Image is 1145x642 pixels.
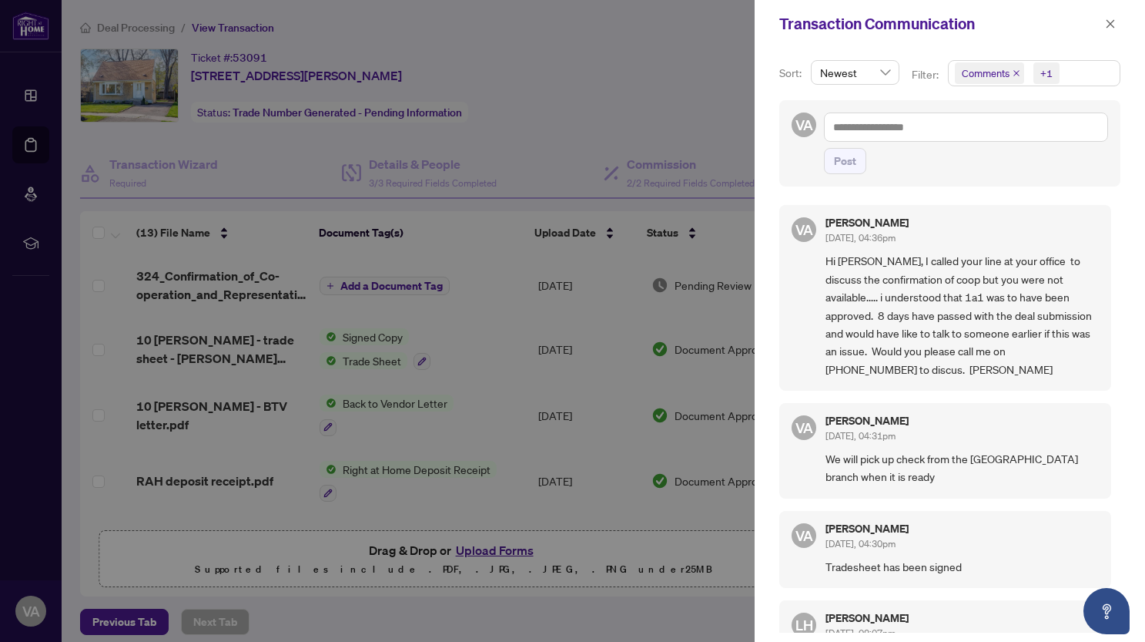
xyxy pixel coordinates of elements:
[795,219,813,240] span: VA
[825,415,909,426] h5: [PERSON_NAME]
[912,66,941,83] p: Filter:
[825,217,909,228] h5: [PERSON_NAME]
[825,232,896,244] span: [DATE], 04:36pm
[825,523,909,534] h5: [PERSON_NAME]
[824,148,866,174] button: Post
[795,417,813,439] span: VA
[795,614,813,636] span: LH
[795,525,813,546] span: VA
[825,558,1099,576] span: Tradesheet has been signed
[1105,18,1116,29] span: close
[820,61,890,84] span: Newest
[1013,69,1020,77] span: close
[825,450,1099,486] span: We will pick up check from the [GEOGRAPHIC_DATA] branch when it is ready
[825,252,1099,378] span: Hi [PERSON_NAME], I called your line at your office to discuss the confirmation of coop but you w...
[955,62,1024,84] span: Comments
[825,538,896,550] span: [DATE], 04:30pm
[825,613,909,624] h5: [PERSON_NAME]
[779,65,805,82] p: Sort:
[825,430,896,442] span: [DATE], 04:31pm
[795,114,813,136] span: VA
[1083,588,1130,634] button: Open asap
[825,627,896,639] span: [DATE], 02:07pm
[779,12,1100,35] div: Transaction Communication
[962,66,1009,81] span: Comments
[1040,66,1053,81] div: +1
